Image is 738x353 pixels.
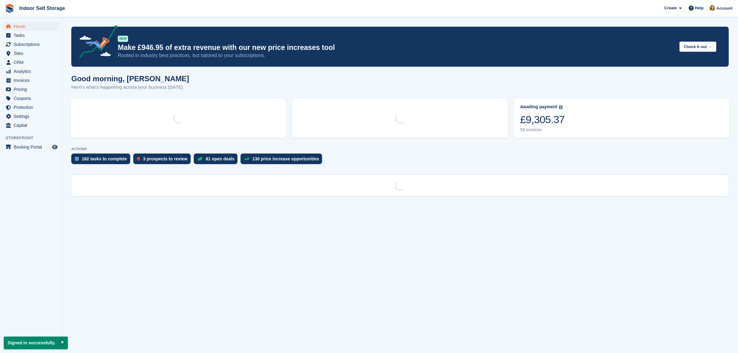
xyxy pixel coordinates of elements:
a: menu [3,22,59,31]
button: Check it out → [679,42,716,52]
a: menu [3,94,59,103]
span: Pricing [14,85,51,94]
a: menu [3,58,59,67]
img: price-adjustments-announcement-icon-8257ccfd72463d97f412b2fc003d46551f7dbcb40ab6d574587a9cd5c0d94... [74,25,117,60]
img: prospect-51fa495bee0391a8d652442698ab0144808aea92771e9ea1ae160a38d050c398.svg [137,157,140,161]
div: 182 tasks to complete [82,156,127,161]
span: Create [664,5,677,11]
div: Awaiting payment [520,104,557,109]
span: Capital [14,121,51,130]
img: deal-1b604bf984904fb50ccaf53a9ad4b4a5d6e5aea283cecdc64d6e3604feb123c2.svg [197,157,203,161]
div: 130 price increase opportunities [252,156,319,161]
a: menu [3,76,59,85]
img: stora-icon-8386f47178a22dfd0bd8f6a31ec36ba5ce8667c1dd55bd0f319d3a0aa187defe.svg [5,4,14,13]
p: Here's what's happening across your business [DATE] [71,84,189,91]
span: Settings [14,112,51,121]
a: menu [3,67,59,76]
div: £9,305.37 [520,113,565,126]
a: 182 tasks to complete [71,154,133,167]
span: Home [14,22,51,31]
a: menu [3,85,59,94]
span: CRM [14,58,51,67]
img: price_increase_opportunities-93ffe204e8149a01c8c9dc8f82e8f89637d9d84a8eef4429ea346261dce0b2c0.svg [244,158,249,160]
div: 81 open deals [206,156,235,161]
a: menu [3,143,59,151]
img: task-75834270c22a3079a89374b754ae025e5fb1db73e45f91037f5363f120a921f8.svg [75,157,79,161]
a: menu [3,40,59,49]
a: menu [3,31,59,40]
span: Subscriptions [14,40,51,49]
a: Awaiting payment £9,305.37 59 invoices [514,99,729,138]
span: Coupons [14,94,51,103]
p: Signed in successfully. [4,337,68,349]
p: Rooted in industry best practices, but tailored to your subscriptions. [118,52,674,59]
span: Booking Portal [14,143,51,151]
span: Storefront [6,135,62,141]
span: Account [716,5,732,11]
span: Tasks [14,31,51,40]
span: Sites [14,49,51,58]
a: menu [3,49,59,58]
div: 59 invoices [520,127,565,132]
a: menu [3,103,59,112]
a: 3 prospects to review [133,154,194,167]
img: icon-info-grey-7440780725fd019a000dd9b08b2336e03edf1995a4989e88bcd33f0948082b44.svg [559,105,563,109]
span: Protection [14,103,51,112]
a: menu [3,121,59,130]
span: Invoices [14,76,51,85]
p: ACTIONS [71,147,729,151]
div: 3 prospects to review [143,156,188,161]
a: 81 open deals [194,154,241,167]
span: Analytics [14,67,51,76]
img: Emma Higgins [709,5,715,11]
a: menu [3,112,59,121]
span: Help [695,5,704,11]
div: NEW [118,36,128,42]
p: Make £946.95 of extra revenue with our new price increases tool [118,43,674,52]
h1: Good morning, [PERSON_NAME] [71,74,189,83]
a: Preview store [51,143,59,151]
a: 130 price increase opportunities [241,154,325,167]
a: Indoor Self Storage [17,3,68,13]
